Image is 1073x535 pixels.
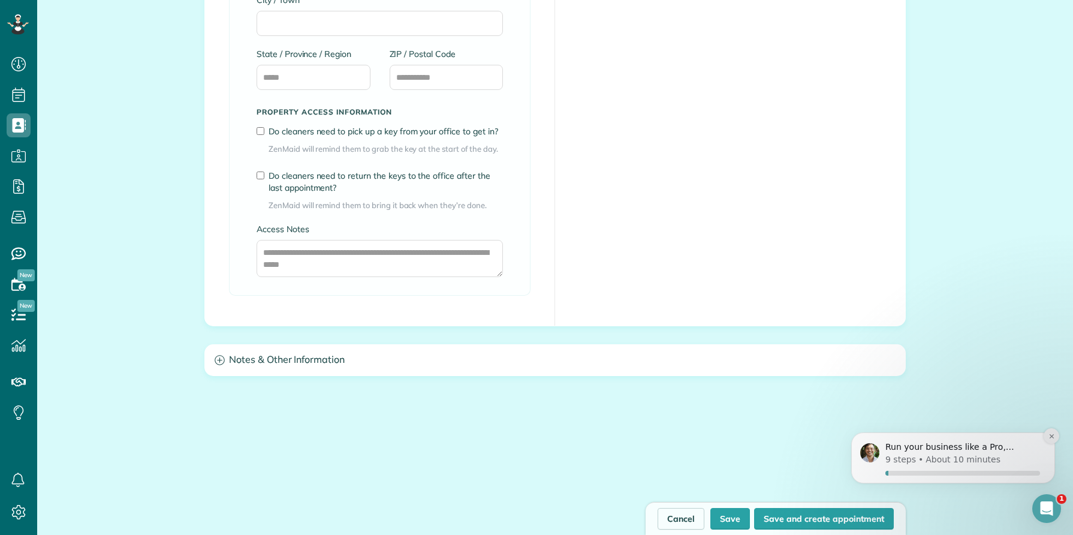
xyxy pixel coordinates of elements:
[658,508,704,530] a: Cancel
[205,345,905,375] a: Notes & Other Information
[17,269,35,281] span: New
[390,48,504,60] label: ZIP / Postal Code
[833,352,1073,503] iframe: Intercom notifications message
[52,101,83,114] p: 9 steps
[257,48,370,60] label: State / Province / Region
[710,508,750,530] button: Save
[17,300,35,312] span: New
[269,125,503,137] label: Do cleaners need to pick up a key from your office to get in?
[52,89,207,101] p: Run your business like a Pro, [PERSON_NAME]
[1032,494,1061,523] iframe: Intercom live chat
[257,108,503,116] h5: Property access information
[257,127,264,135] input: Do cleaners need to pick up a key from your office to get in?
[85,101,90,114] p: •
[269,200,503,211] span: ZenMaid will remind them to bring it back when they’re done.
[257,172,264,179] input: Do cleaners need to return the keys to the office after the last appointment?
[1057,494,1066,504] span: 1
[754,508,894,530] button: Save and create appointment
[269,143,503,155] span: ZenMaid will remind them to grab the key at the start of the day.
[18,80,222,131] div: checklist notification from Amar Ghose, 7w ago. Run your business like a Pro, Syed, 0 of 9 tasks ...
[269,170,503,194] label: Do cleaners need to return the keys to the office after the last appointment?
[27,91,46,110] img: Profile image for Amar
[257,223,503,235] label: Access Notes
[210,76,226,92] button: Dismiss notification
[52,101,207,124] div: Checklist progress: 0 of 9 tasks completed
[92,101,167,114] p: About 10 minutes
